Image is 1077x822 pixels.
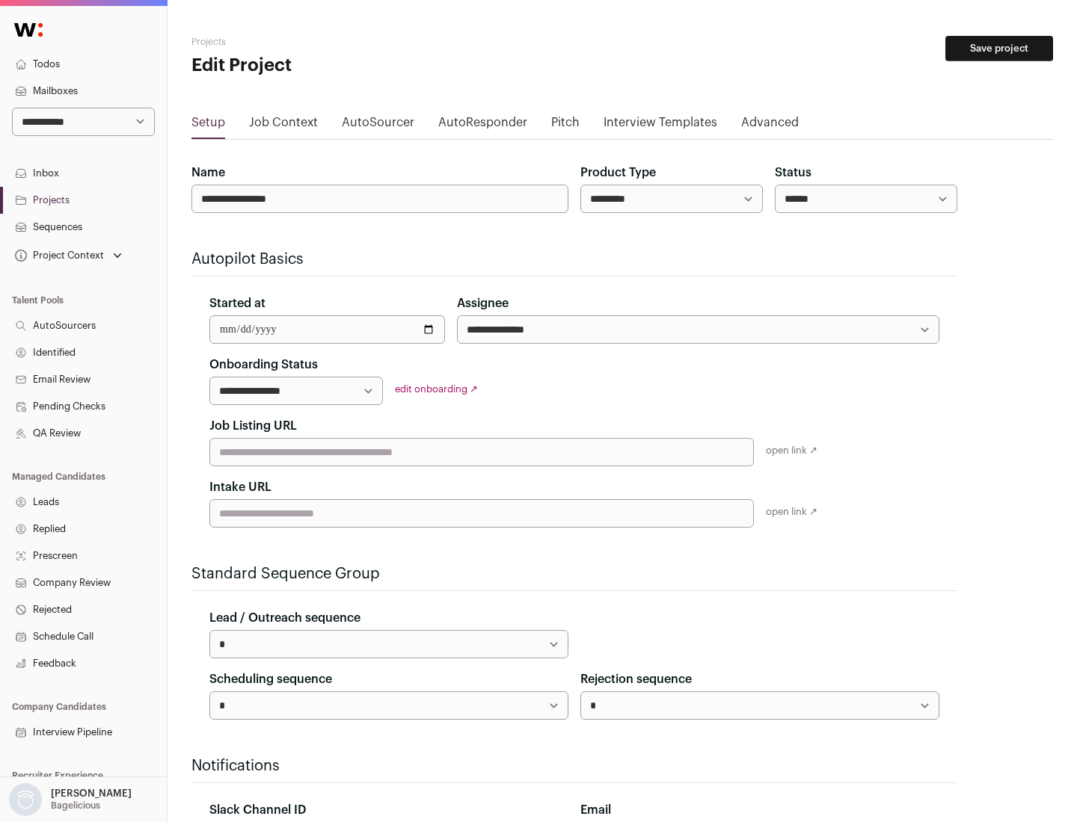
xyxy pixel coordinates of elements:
[209,417,297,435] label: Job Listing URL
[741,114,799,137] a: Advanced
[191,755,957,776] h2: Notifications
[51,788,132,800] p: [PERSON_NAME]
[438,114,527,137] a: AutoResponder
[395,384,478,394] a: edit onboarding ↗
[457,294,509,312] label: Assignee
[580,670,692,688] label: Rejection sequence
[209,801,306,819] label: Slack Channel ID
[191,164,225,182] label: Name
[191,54,479,78] h1: Edit Project
[6,783,135,816] button: Open dropdown
[551,114,580,137] a: Pitch
[51,800,100,812] p: Bagelicious
[580,801,939,819] div: Email
[12,245,125,266] button: Open dropdown
[12,250,104,262] div: Project Context
[209,356,318,374] label: Onboarding Status
[604,114,717,137] a: Interview Templates
[775,164,811,182] label: Status
[249,114,318,137] a: Job Context
[191,36,479,48] h2: Projects
[209,478,271,496] label: Intake URL
[209,670,332,688] label: Scheduling sequence
[580,164,656,182] label: Product Type
[6,15,51,45] img: Wellfound
[191,114,225,137] a: Setup
[342,114,414,137] a: AutoSourcer
[209,294,266,312] label: Started at
[9,783,42,816] img: nopic.png
[209,609,360,627] label: Lead / Outreach sequence
[191,563,957,584] h2: Standard Sequence Group
[191,249,957,270] h2: Autopilot Basics
[945,36,1053,61] button: Save project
